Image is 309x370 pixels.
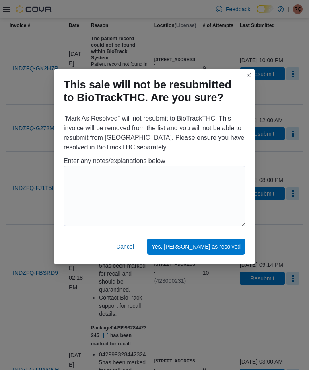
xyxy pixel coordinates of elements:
button: Cancel [113,239,137,255]
button: Yes, [PERSON_NAME] as resolved [147,239,245,255]
span: Cancel [116,243,134,251]
button: Closes this modal window [244,70,253,80]
button: Cancel [110,239,140,255]
div: "Mark As Resolved" will not resubmit to BioTrackTHC. This invoice will be removed from the list a... [64,114,245,229]
div: Enter any notes/explanations below [64,156,245,229]
span: Yes, [PERSON_NAME] as resolved [152,243,241,251]
h1: This sale will not be resubmitted to BioTrackTHC. Are you sure? [64,78,239,104]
